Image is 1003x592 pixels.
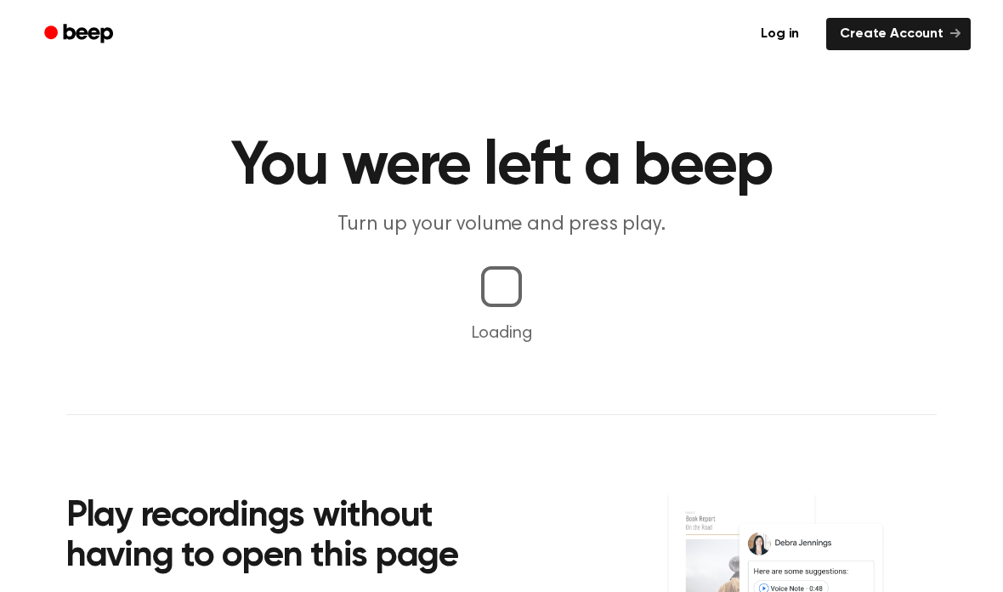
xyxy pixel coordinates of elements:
[20,321,983,346] p: Loading
[826,18,971,50] a: Create Account
[66,497,524,578] h2: Play recordings without having to open this page
[744,14,816,54] a: Log in
[175,211,828,239] p: Turn up your volume and press play.
[32,18,128,51] a: Beep
[66,136,937,197] h1: You were left a beep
